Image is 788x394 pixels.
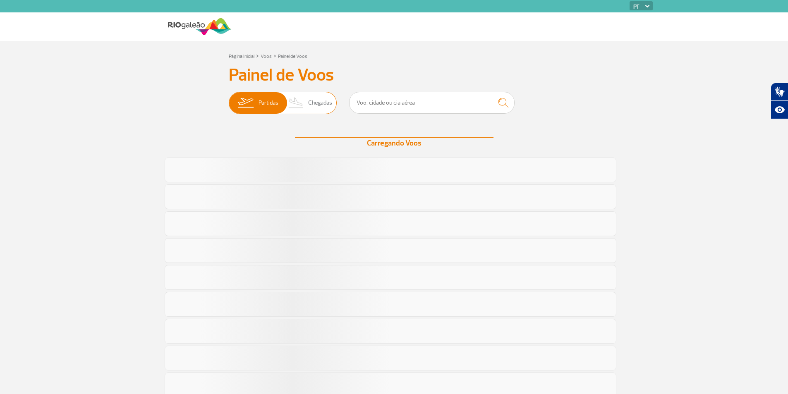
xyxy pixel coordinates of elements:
a: Página Inicial [229,53,254,60]
input: Voo, cidade ou cia aérea [349,92,515,114]
button: Abrir recursos assistivos. [771,101,788,119]
a: > [256,51,259,60]
span: Chegadas [308,92,332,114]
a: Painel de Voos [278,53,307,60]
span: Partidas [259,92,278,114]
a: Voos [261,53,272,60]
a: > [273,51,276,60]
h3: Painel de Voos [229,65,560,86]
img: slider-embarque [232,92,259,114]
button: Abrir tradutor de língua de sinais. [771,83,788,101]
img: slider-desembarque [284,92,309,114]
div: Plugin de acessibilidade da Hand Talk. [771,83,788,119]
div: Carregando Voos [295,137,493,149]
